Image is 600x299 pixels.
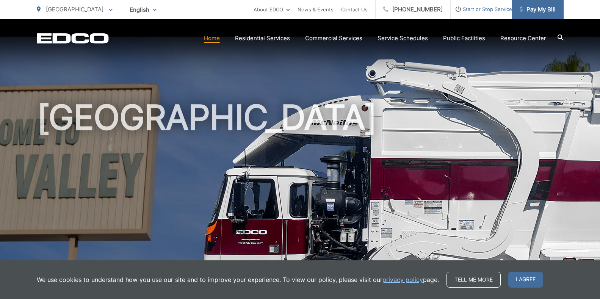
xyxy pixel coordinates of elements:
a: Service Schedules [378,34,428,43]
a: Commercial Services [305,34,362,43]
span: English [124,3,162,16]
a: Contact Us [341,5,368,14]
span: [GEOGRAPHIC_DATA] [46,6,103,13]
a: About EDCO [254,5,290,14]
p: We use cookies to understand how you use our site and to improve your experience. To view our pol... [37,275,439,284]
a: Residential Services [235,34,290,43]
a: Tell me more [446,272,501,288]
a: Resource Center [500,34,546,43]
span: Pay My Bill [520,5,556,14]
a: privacy policy [382,275,423,284]
a: News & Events [298,5,334,14]
a: Public Facilities [443,34,485,43]
a: EDCD logo. Return to the homepage. [37,33,109,44]
a: Home [204,34,220,43]
span: I agree [508,272,543,288]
